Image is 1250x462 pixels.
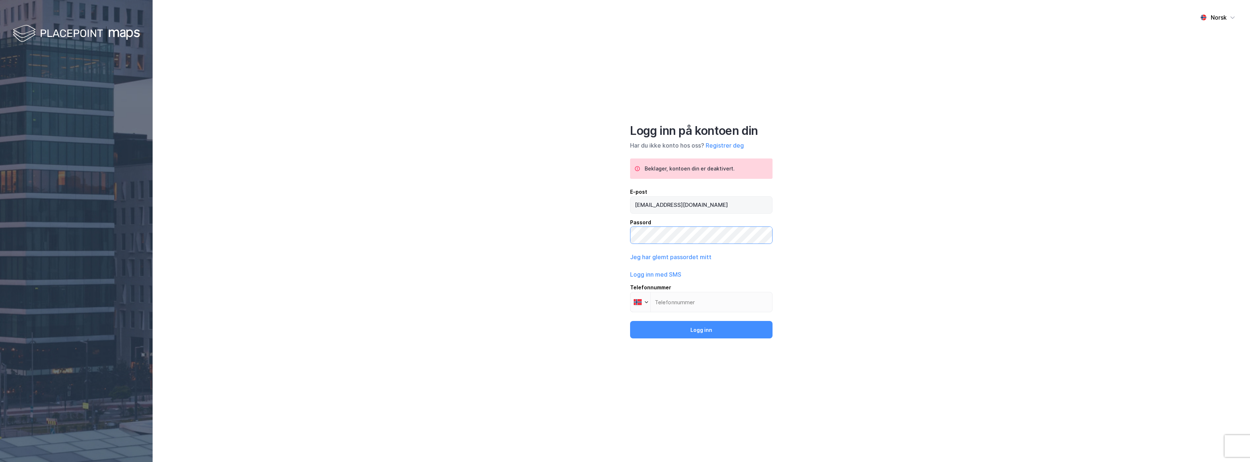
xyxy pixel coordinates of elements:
[13,23,140,45] img: logo-white.f07954bde2210d2a523dddb988cd2aa7.svg
[645,164,735,173] div: Beklager, kontoen din er deaktivert.
[630,253,711,261] button: Jeg har glemt passordet mitt
[630,141,773,150] div: Har du ikke konto hos oss?
[630,188,773,196] div: E-post
[630,292,773,312] input: Telefonnummer
[1214,427,1250,462] iframe: Chat Widget
[630,270,681,279] button: Logg inn med SMS
[1214,427,1250,462] div: Kontrollprogram for chat
[630,321,773,338] button: Logg inn
[630,283,773,292] div: Telefonnummer
[630,218,773,227] div: Passord
[630,292,650,312] div: Norway: + 47
[630,124,773,138] div: Logg inn på kontoen din
[706,141,744,150] button: Registrer deg
[1211,13,1227,22] div: Norsk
